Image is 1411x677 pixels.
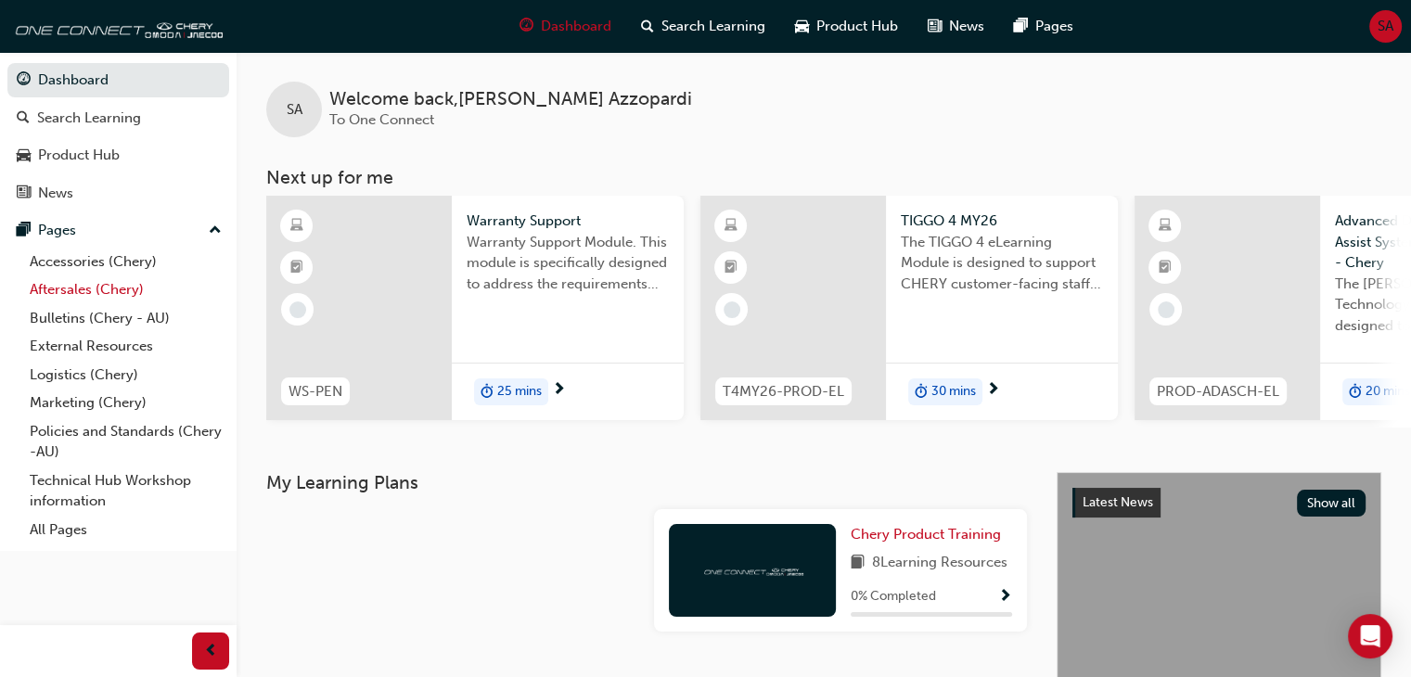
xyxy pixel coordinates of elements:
span: learningResourceType_ELEARNING-icon [290,214,303,238]
span: Welcome back , [PERSON_NAME] Azzopardi [329,89,692,110]
button: DashboardSearch LearningProduct HubNews [7,59,229,213]
span: pages-icon [17,223,31,239]
span: 20 mins [1366,381,1410,402]
a: External Resources [22,332,229,361]
span: car-icon [17,147,31,164]
div: Open Intercom Messenger [1348,614,1392,658]
a: Policies and Standards (Chery -AU) [22,417,229,466]
span: To One Connect [329,111,434,128]
span: learningResourceType_ELEARNING-icon [1159,214,1172,238]
a: news-iconNews [913,7,999,45]
span: WS-PEN [289,381,342,402]
span: car-icon [795,15,809,38]
button: Pages [7,213,229,248]
span: duration-icon [1349,380,1362,404]
span: pages-icon [1014,15,1028,38]
span: prev-icon [204,640,218,663]
a: Technical Hub Workshop information [22,466,229,516]
span: Search Learning [661,16,765,37]
a: guage-iconDashboard [505,7,626,45]
span: TIGGO 4 MY26 [901,211,1103,232]
span: learningRecordVerb_NONE-icon [1158,301,1174,318]
a: Chery Product Training [851,524,1008,545]
a: Marketing (Chery) [22,389,229,417]
span: search-icon [641,15,654,38]
span: SA [1378,16,1393,37]
a: pages-iconPages [999,7,1088,45]
span: Warranty Support [467,211,669,232]
span: 25 mins [497,381,542,402]
div: News [38,183,73,204]
button: Show all [1297,490,1366,517]
a: car-iconProduct Hub [780,7,913,45]
a: WS-PENWarranty SupportWarranty Support Module. This module is specifically designed to address th... [266,196,684,420]
span: search-icon [17,110,30,127]
a: Search Learning [7,101,229,135]
a: Latest NewsShow all [1072,488,1366,517]
a: Accessories (Chery) [22,248,229,276]
span: learningResourceType_ELEARNING-icon [725,214,738,238]
a: Bulletins (Chery - AU) [22,304,229,333]
span: booktick-icon [1159,256,1172,280]
span: Warranty Support Module. This module is specifically designed to address the requirements and pro... [467,232,669,295]
span: Product Hub [816,16,898,37]
span: booktick-icon [290,256,303,280]
div: Search Learning [37,108,141,129]
span: news-icon [928,15,942,38]
span: T4MY26-PROD-EL [723,381,844,402]
span: next-icon [986,382,1000,399]
span: learningRecordVerb_NONE-icon [724,301,740,318]
div: Product Hub [38,145,120,166]
a: Aftersales (Chery) [22,275,229,304]
a: Dashboard [7,63,229,97]
span: News [949,16,984,37]
button: Show Progress [998,585,1012,608]
h3: Next up for me [237,167,1411,188]
span: SA [287,99,302,121]
a: Product Hub [7,138,229,172]
a: News [7,176,229,211]
span: 0 % Completed [851,586,936,607]
span: guage-icon [520,15,533,38]
span: book-icon [851,552,865,575]
span: news-icon [17,185,31,202]
div: Pages [38,220,76,241]
a: All Pages [22,516,229,544]
a: search-iconSearch Learning [626,7,780,45]
button: SA [1369,10,1402,43]
span: Pages [1035,16,1073,37]
img: oneconnect [701,561,803,579]
span: Show Progress [998,589,1012,606]
span: Chery Product Training [851,526,1001,543]
img: oneconnect [9,7,223,45]
span: next-icon [552,382,566,399]
span: learningRecordVerb_NONE-icon [289,301,306,318]
span: Latest News [1083,494,1153,510]
span: Dashboard [541,16,611,37]
span: up-icon [209,219,222,243]
span: duration-icon [915,380,928,404]
span: The TIGGO 4 eLearning Module is designed to support CHERY customer-facing staff with the product ... [901,232,1103,295]
a: T4MY26-PROD-ELTIGGO 4 MY26The TIGGO 4 eLearning Module is designed to support CHERY customer-faci... [700,196,1118,420]
span: duration-icon [481,380,494,404]
span: guage-icon [17,72,31,89]
span: PROD-ADASCH-EL [1157,381,1279,402]
a: Logistics (Chery) [22,361,229,390]
h3: My Learning Plans [266,472,1027,493]
span: 8 Learning Resources [872,552,1007,575]
span: booktick-icon [725,256,738,280]
span: 30 mins [931,381,976,402]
